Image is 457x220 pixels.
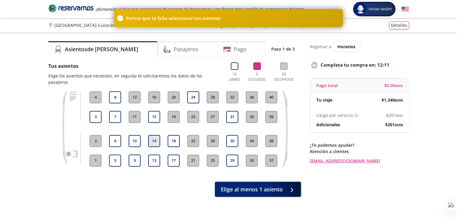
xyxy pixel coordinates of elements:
button: Elige al menos 1 asiento [215,182,301,197]
button: 34 [246,135,258,147]
button: 19 [168,111,180,123]
button: 14 [148,135,160,147]
button: 18 [168,135,180,147]
p: Completa tu compra en : [310,61,409,69]
p: 0 Elegidos [247,71,267,82]
button: 5 [109,155,121,167]
small: MXN [396,113,403,118]
p: 16 Libres [227,71,243,82]
button: 3 [90,111,102,123]
button: 32 [226,91,238,103]
h4: Pasajeros [174,45,198,53]
button: 30 [226,135,238,147]
small: MXN [395,98,403,102]
button: 37 [265,155,277,167]
div: Regresar a ver horarios [310,41,409,52]
span: $ 201 [385,121,403,128]
p: ¿Te podemos ayudar? [310,142,409,148]
p: 24 Ocupados [272,71,296,82]
p: Paso 1 de 3 [271,46,295,52]
button: 10 [129,135,141,147]
span: 12:11 [377,61,389,68]
p: Pago total [316,82,338,89]
span: $ 0.00 [384,82,403,89]
button: 35 [246,111,258,123]
span: $ 1,340 [382,97,403,103]
span: $ 201 [386,112,403,118]
button: 1 [90,155,102,167]
p: Cargo por servicio [316,112,353,118]
p: Tu viaje [316,97,332,103]
a: [EMAIL_ADDRESS][DOMAIN_NAME] [310,158,409,164]
button: 17 [168,155,180,167]
span: Horarios [337,44,355,49]
button: 20 [168,91,180,103]
p: Adicionales [316,121,340,128]
p: Regresar a [310,43,331,50]
button: English [401,5,409,13]
a: Brand Logo [48,4,93,14]
button: 12 [129,91,141,103]
h4: Pago [234,45,246,53]
button: 40 [265,91,277,103]
button: 2 [90,135,102,147]
button: 25 [207,155,219,167]
span: Iniciar sesión [366,6,394,12]
button: 38 [265,135,277,147]
small: MXN [395,123,403,127]
button: 6 [109,135,121,147]
button: 15 [148,111,160,123]
button: 23 [187,111,199,123]
button: 7 [109,111,121,123]
button: 27 [207,111,219,123]
button: 36 [246,91,258,103]
p: Parece que te falta seleccionar tus asientos [126,15,221,22]
span: Elige al menos 1 asiento [221,185,283,193]
button: 28 [207,91,219,103]
i: Brand Logo [48,4,93,13]
p: Atención a clientes [310,148,409,155]
button: 9 [129,155,141,167]
p: Elige los asientos que necesites, en seguida te solicitaremos los datos de los pasajeros [48,73,221,85]
small: MXN [395,83,403,88]
button: 31 [226,111,238,123]
button: 39 [265,111,277,123]
button: 24 [187,91,199,103]
h4: Asientos de [PERSON_NAME] [65,45,138,53]
button: 8 [109,91,121,103]
button: 33 [246,155,258,167]
button: 29 [226,155,238,167]
button: 22 [187,135,199,147]
button: 16 [148,91,160,103]
button: 13 [148,155,160,167]
button: 26 [207,135,219,147]
button: 4 [90,91,102,103]
button: 11 [129,111,141,123]
button: 21 [187,155,199,167]
em: ¡Bienvenido a la nueva experiencia de compra de Reservamos, una forma más sencilla de comprar tus... [96,6,304,12]
p: Tus asientos [48,62,221,70]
